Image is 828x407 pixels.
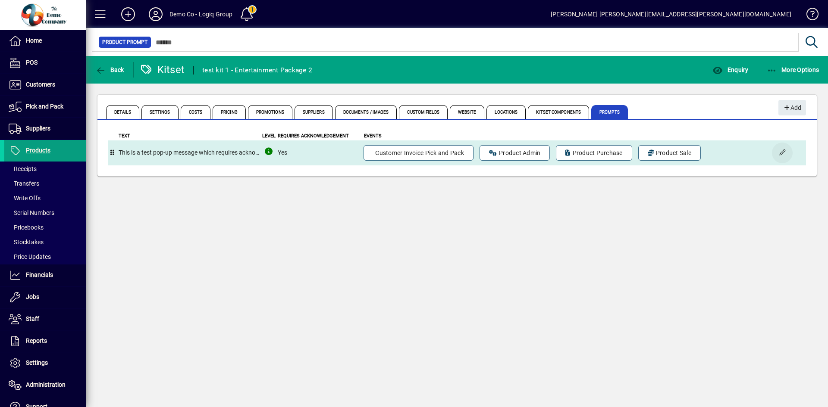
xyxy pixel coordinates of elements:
[4,264,86,286] a: Financials
[4,249,86,264] a: Price Updates
[4,176,86,191] a: Transfers
[26,59,38,66] span: POS
[565,149,622,157] span: Product Purchase
[364,132,772,140] th: Events
[335,105,397,119] span: Documents / Images
[4,96,86,118] a: Pick and Pack
[260,132,278,140] th: Level
[140,63,185,77] div: Kitset
[648,149,691,157] span: Product Sale
[450,105,485,119] span: Website
[26,359,48,366] span: Settings
[712,66,748,73] span: Enquiry
[9,209,54,216] span: Serial Numbers
[26,37,42,44] span: Home
[800,2,817,30] a: Knowledge Base
[93,62,126,78] button: Back
[102,38,147,47] span: Product Prompt
[9,239,44,245] span: Stocktakes
[9,253,51,260] span: Price Updates
[169,7,233,21] div: Demo Co - Logiq Group
[4,52,86,74] a: POS
[4,308,86,330] a: Staff
[4,286,86,308] a: Jobs
[772,143,793,163] button: Edit
[9,180,39,187] span: Transfers
[591,105,628,119] span: Prompts
[277,140,364,165] td: Yes
[4,205,86,220] a: Serial Numbers
[26,103,63,110] span: Pick and Pack
[778,100,806,115] button: Add
[765,62,822,78] button: More Options
[373,149,464,157] span: Customer Invoice Pick and Pack
[213,105,246,119] span: Pricing
[26,81,55,88] span: Customers
[106,105,139,119] span: Details
[399,105,447,119] span: Custom Fields
[26,337,47,344] span: Reports
[26,381,66,388] span: Administration
[489,149,541,157] span: Product Admin
[118,132,260,140] th: Text
[248,105,292,119] span: Promotions
[295,105,333,119] span: Suppliers
[551,7,791,21] div: [PERSON_NAME] [PERSON_NAME][EMAIL_ADDRESS][PERSON_NAME][DOMAIN_NAME]
[710,62,750,78] button: Enquiry
[141,105,179,119] span: Settings
[9,165,37,172] span: Receipts
[114,6,142,22] button: Add
[26,293,39,300] span: Jobs
[767,66,819,73] span: More Options
[528,105,589,119] span: Kitset Components
[9,224,44,231] span: Pricebooks
[4,30,86,52] a: Home
[4,352,86,374] a: Settings
[142,6,169,22] button: Profile
[4,118,86,140] a: Suppliers
[4,235,86,249] a: Stocktakes
[277,132,364,140] th: Requires Acknowledgement
[26,271,53,278] span: Financials
[4,374,86,396] a: Administration
[86,62,134,78] app-page-header-button: Back
[486,105,526,119] span: Locations
[95,66,124,73] span: Back
[4,191,86,205] a: Write Offs
[4,74,86,96] a: Customers
[181,105,211,119] span: Costs
[26,315,39,322] span: Staff
[9,195,41,202] span: Write Offs
[26,125,50,132] span: Suppliers
[783,101,801,115] span: Add
[4,330,86,352] a: Reports
[202,63,312,77] div: test kit 1 - Entertainment Package 2
[4,162,86,176] a: Receipts
[4,220,86,235] a: Pricebooks
[26,147,50,154] span: Products
[118,140,260,165] td: This is a test pop-up message which requires acknowledgement to show what happens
